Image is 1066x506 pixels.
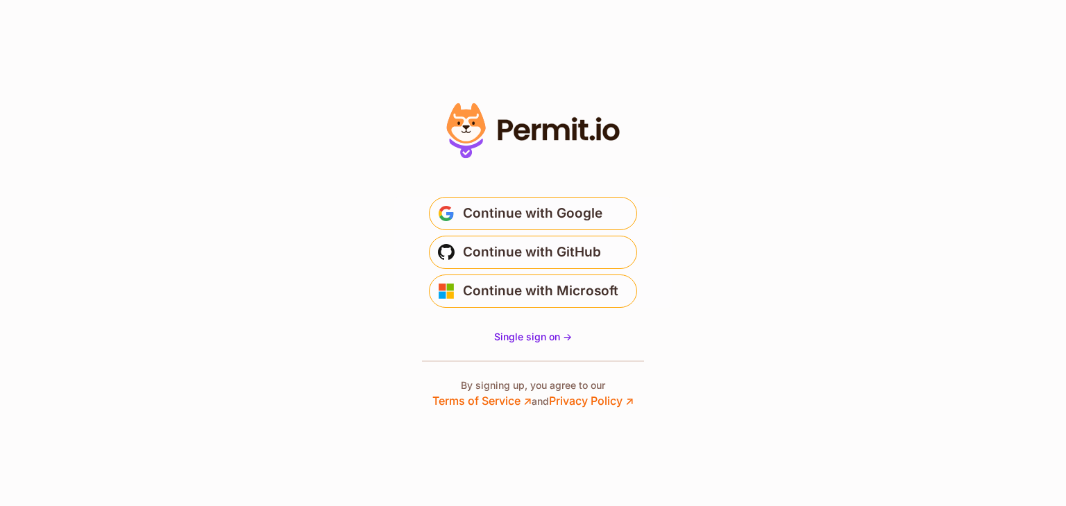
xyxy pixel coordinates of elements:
button: Continue with Microsoft [429,274,637,308]
button: Continue with GitHub [429,236,637,269]
button: Continue with Google [429,197,637,230]
p: By signing up, you agree to our and [432,378,634,409]
span: Continue with Microsoft [463,280,618,302]
span: Continue with GitHub [463,241,601,263]
a: Single sign on -> [494,330,572,344]
a: Privacy Policy ↗ [549,394,634,408]
span: Single sign on -> [494,331,572,342]
span: Continue with Google [463,202,602,225]
a: Terms of Service ↗ [432,394,532,408]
